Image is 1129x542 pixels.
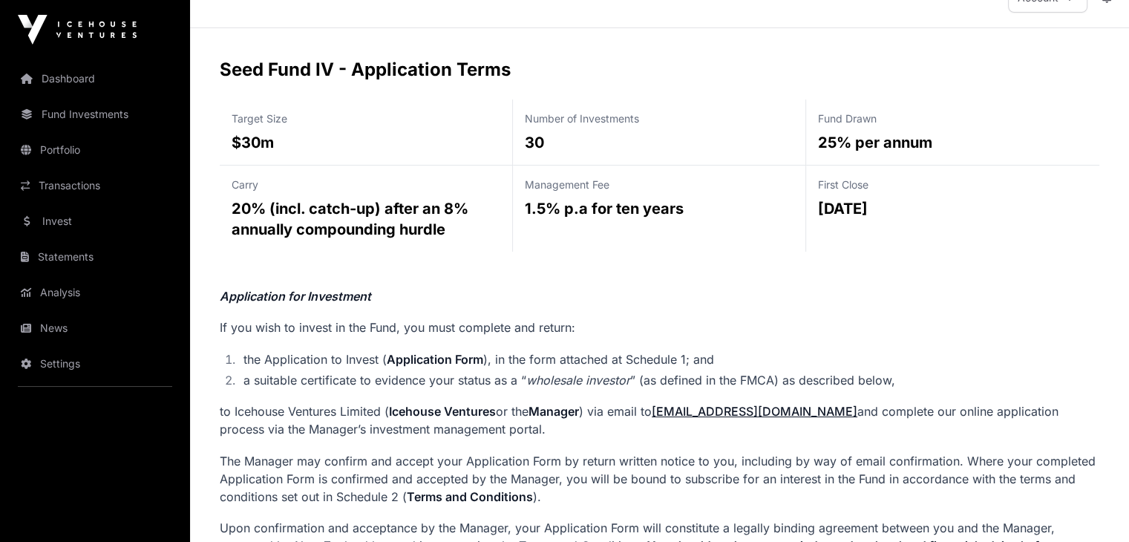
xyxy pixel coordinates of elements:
[525,132,793,153] p: 30
[528,404,579,419] strong: Manager
[220,289,371,304] em: Application for Investment
[232,111,500,126] p: Target Size
[818,132,1087,153] p: 25% per annum
[12,169,178,202] a: Transactions
[18,15,137,45] img: Icehouse Ventures Logo
[525,111,793,126] p: Number of Investments
[525,198,793,219] p: 1.5% p.a for ten years
[232,177,500,192] p: Carry
[525,177,793,192] p: Management Fee
[389,404,496,419] strong: Icehouse Ventures
[220,452,1099,506] p: The Manager may confirm and accept your Application Form by return written notice to you, includi...
[1055,471,1129,542] iframe: Chat Widget
[818,111,1087,126] p: Fund Drawn
[220,58,1099,82] h2: Seed Fund IV - Application Terms
[818,198,1087,219] p: [DATE]
[12,205,178,238] a: Invest
[12,276,178,309] a: Analysis
[12,62,178,95] a: Dashboard
[12,312,178,345] a: News
[238,350,1099,368] li: the Application to Invest ( ), in the form attached at Schedule 1; and
[220,319,1099,336] p: If you wish to invest in the Fund, you must complete and return:
[238,371,1099,389] li: a suitable certificate to evidence your status as a “ ” (as defined in the FMCA) as described below,
[818,177,1087,192] p: First Close
[387,352,483,367] strong: Application Form
[12,134,178,166] a: Portfolio
[407,489,533,504] strong: Terms and Conditions
[220,402,1099,438] p: to Icehouse Ventures Limited ( or the ) via email to and complete our online application process ...
[652,404,857,419] a: [EMAIL_ADDRESS][DOMAIN_NAME]
[12,98,178,131] a: Fund Investments
[232,132,500,153] p: $30m
[526,373,630,388] em: wholesale investor
[12,347,178,380] a: Settings
[232,198,500,240] p: 20% (incl. catch-up) after an 8% annually compounding hurdle
[12,241,178,273] a: Statements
